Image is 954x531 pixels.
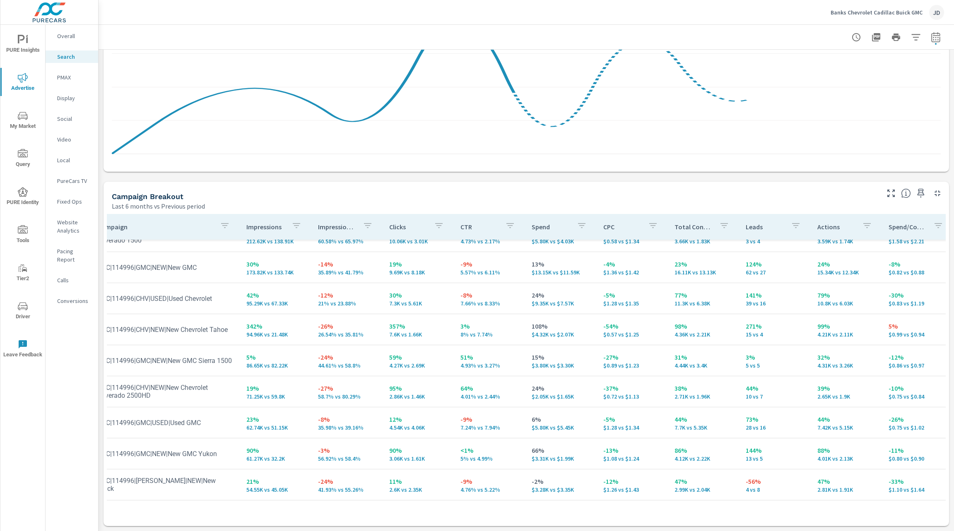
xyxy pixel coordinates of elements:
[98,223,213,231] p: Campaign
[817,476,875,486] p: 47%
[889,362,947,369] p: $0.86 vs $0.97
[46,133,98,146] div: Video
[675,486,732,493] p: 2,992 vs 2,041
[603,445,661,455] p: -13%
[532,300,590,307] p: $9,349.61 vs $7,570.45
[91,412,240,433] td: PRC|114996|GMC|USED|Used GMC
[675,300,732,307] p: 11,298 vs 6,379
[318,238,376,245] p: 60.58% vs 65.97%
[532,393,590,400] p: $2,046.97 vs $1,651.47
[603,414,661,424] p: -5%
[675,455,732,462] p: 4,122 vs 2,219
[914,187,927,200] span: Save this to your personalized report
[889,424,947,431] p: $0.75 vs $1.02
[57,32,92,40] p: Overall
[460,352,518,362] p: 51%
[389,259,447,269] p: 19%
[46,245,98,266] div: Pacing Report
[746,259,804,269] p: 124%
[246,383,304,393] p: 19%
[460,393,518,400] p: 4.01% vs 2.44%
[901,188,911,198] span: This is a summary of Search performance results by campaign. Each column can be sorted.
[3,263,43,284] span: Tier2
[91,470,240,499] td: PRC|114996|[PERSON_NAME]|NEW|New Buick
[389,383,447,393] p: 95%
[246,476,304,486] p: 21%
[246,300,304,307] p: 95,289 vs 67,334
[246,269,304,276] p: 173,823 vs 133,739
[817,331,875,338] p: 4,212 vs 2,115
[91,443,240,464] td: PRC|114996|GMC|NEW|New GMC Yukon
[318,476,376,486] p: -24%
[889,383,947,393] p: -10%
[603,269,661,276] p: $1.36 vs $1.42
[889,300,947,307] p: $0.83 vs $1.19
[603,321,661,331] p: -54%
[389,223,427,231] p: Clicks
[603,290,661,300] p: -5%
[389,238,447,245] p: 10,059 vs 3,013
[246,238,304,245] p: 212,616 vs 138,907
[460,455,518,462] p: 5% vs 4.99%
[532,321,590,331] p: 108%
[532,290,590,300] p: 24%
[389,445,447,455] p: 90%
[675,362,732,369] p: 4,439 vs 3,399
[246,259,304,269] p: 30%
[3,73,43,93] span: Advertise
[817,321,875,331] p: 99%
[675,269,732,276] p: 16,111 vs 13,125
[318,259,376,269] p: -14%
[603,424,661,431] p: $1.28 vs $1.34
[318,290,376,300] p: -12%
[746,445,804,455] p: 144%
[318,424,376,431] p: 35.98% vs 39.16%
[603,383,661,393] p: -37%
[889,445,947,455] p: -11%
[532,414,590,424] p: 6%
[460,238,518,245] p: 4.73% vs 2.17%
[460,290,518,300] p: -8%
[889,238,947,245] p: $1.58 vs $2.21
[817,223,855,231] p: Actions
[889,290,947,300] p: -30%
[746,393,804,400] p: 10 vs 7
[246,393,304,400] p: 71,248 vs 59,798
[603,393,661,400] p: $0.72 vs $1.13
[46,175,98,187] div: PureCars TV
[57,135,92,144] p: Video
[318,383,376,393] p: -27%
[460,507,518,517] p: 146%
[532,331,590,338] p: $4,316.99 vs $2,072.98
[91,350,240,371] td: PRC|114996|GMC|NEW|New GMC Sierra 1500
[675,383,732,393] p: 38%
[746,476,804,486] p: -56%
[746,269,804,276] p: 62 vs 27
[817,445,875,455] p: 88%
[831,9,923,16] p: Banks Chevrolet Cadillac Buick GMC
[318,455,376,462] p: 56.92% vs 58.4%
[889,507,947,517] p: -24%
[460,486,518,493] p: 4.76% vs 5.22%
[246,455,304,462] p: 61,266 vs 32,196
[91,319,240,340] td: PRC|114996|CHV|NEW|New Chevrolet Tahoe
[888,29,904,46] button: Print Report
[460,223,499,231] p: CTR
[532,238,590,245] p: $5,799.39 vs $4,034.52
[817,290,875,300] p: 79%
[889,414,947,424] p: -26%
[57,297,92,305] p: Conversions
[112,201,205,211] p: Last 6 months vs Previous period
[603,352,661,362] p: -27%
[603,486,661,493] p: $1.26 vs $1.43
[46,50,98,63] div: Search
[746,455,804,462] p: 13 vs 5
[246,223,284,231] p: Impressions
[603,455,661,462] p: $1.08 vs $1.24
[57,247,92,264] p: Pacing Report
[57,218,92,235] p: Website Analytics
[46,274,98,286] div: Calls
[675,393,732,400] p: 2,714 vs 1,965
[389,455,447,462] p: 3,061 vs 1,608
[246,424,304,431] p: 62,742 vs 51,153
